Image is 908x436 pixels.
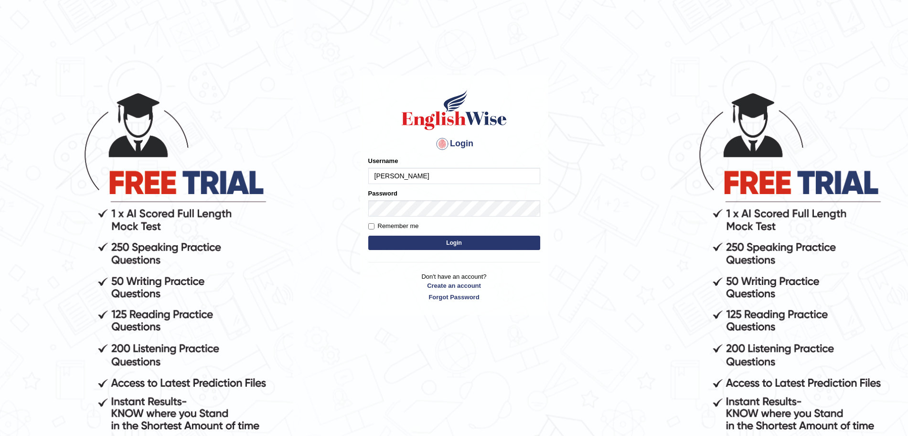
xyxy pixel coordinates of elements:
p: Don't have an account? [368,272,540,302]
h4: Login [368,136,540,152]
input: Remember me [368,223,374,229]
a: Create an account [368,281,540,290]
img: Logo of English Wise sign in for intelligent practice with AI [400,88,509,131]
label: Password [368,189,397,198]
button: Login [368,236,540,250]
label: Remember me [368,221,419,231]
a: Forgot Password [368,293,540,302]
label: Username [368,156,398,165]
